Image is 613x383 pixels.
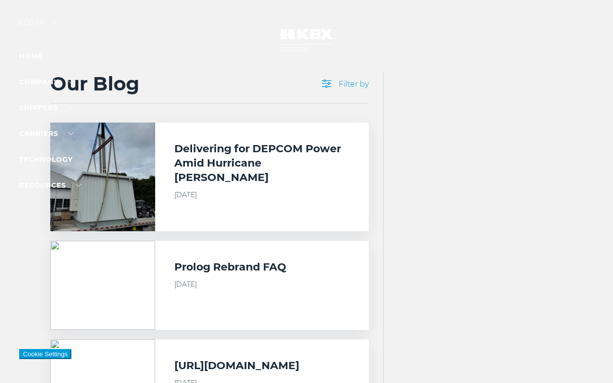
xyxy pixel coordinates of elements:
iframe: Chat Widget [565,337,613,383]
a: Carriers [19,129,74,138]
button: Cookie Settings [19,349,71,359]
a: RESOURCES [19,181,81,190]
img: Delivering for DEPCOM Amid Hurricane Milton [50,123,155,231]
a: Delivering for DEPCOM Amid Hurricane Milton Delivering for DEPCOM Power Amid Hurricane [PERSON_NA... [50,123,369,231]
span: Filter by [322,79,369,89]
a: Technology [19,155,73,164]
img: arrow [52,21,57,24]
img: filter [322,79,331,88]
img: kbx logo [271,19,342,61]
span: [DATE] [174,190,349,200]
div: Log in [19,19,57,33]
h3: Prolog Rebrand FAQ [174,260,286,274]
a: Home [19,52,43,60]
span: [DATE] [174,279,349,290]
h3: [URL][DOMAIN_NAME] [174,359,299,373]
h3: Delivering for DEPCOM Power Amid Hurricane [PERSON_NAME] [174,142,349,185]
a: Company [19,78,74,86]
a: SHIPPERS [19,103,73,112]
a: Prolog Rebrand FAQ [DATE] [50,241,369,330]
